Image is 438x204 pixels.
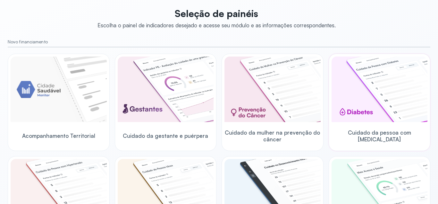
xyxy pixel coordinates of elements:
span: Cuidado da pessoa com [MEDICAL_DATA] [332,129,428,143]
span: Cuidado da mulher na prevenção do câncer [224,129,321,143]
span: Acompanhamento Territorial [22,132,95,139]
img: placeholder-module-ilustration.png [11,57,107,122]
p: Seleção de painéis [97,8,336,19]
img: diabetics.png [332,57,428,122]
span: Cuidado da gestante e puérpera [123,132,208,139]
img: woman-cancer-prevention-care.png [224,57,321,122]
div: Escolha o painel de indicadores desejado e acesse seu módulo e as informações correspondentes. [97,22,336,29]
img: pregnants.png [118,57,214,122]
small: Novo financiamento [8,39,430,45]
